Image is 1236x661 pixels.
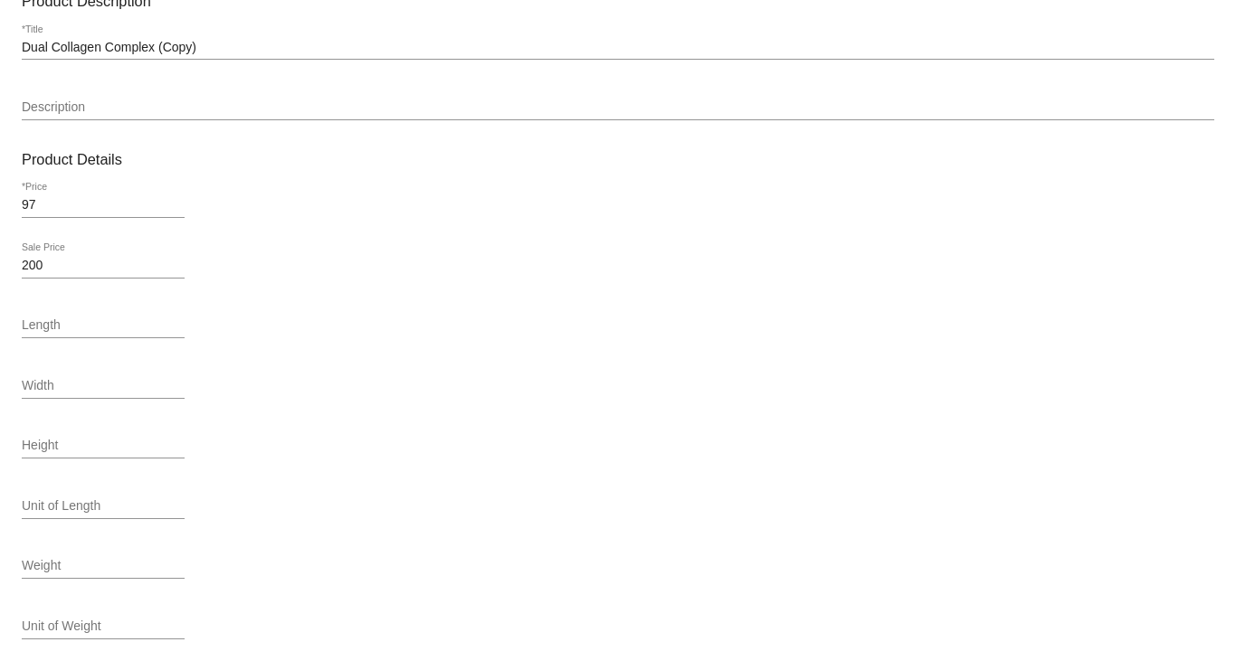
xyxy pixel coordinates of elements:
[22,559,185,573] input: Weight
[22,439,185,453] input: Height
[22,151,1214,168] h3: Product Details
[22,619,185,634] input: Unit of Weight
[22,41,1214,55] input: *Title
[22,100,1214,115] input: Description
[22,318,185,333] input: Length
[22,259,185,273] input: Sale Price
[22,198,185,212] input: *Price
[22,379,185,393] input: Width
[22,499,185,514] input: Unit of Length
